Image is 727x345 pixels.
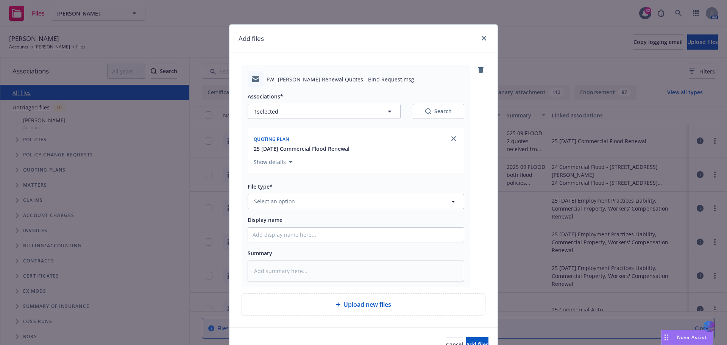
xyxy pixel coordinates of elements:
span: Associations* [248,93,283,100]
a: close [479,34,488,43]
svg: Search [425,108,431,114]
div: Upload new files [242,293,485,315]
a: remove [476,65,485,74]
span: 1 selected [254,108,278,116]
span: Summary [248,250,272,257]
div: Drag to move [661,330,671,345]
button: SearchSearch [413,104,464,119]
span: Upload new files [343,300,391,309]
span: Display name [248,216,282,223]
a: close [449,134,458,143]
button: Show details [251,158,296,167]
input: Add display name here... [248,228,464,242]
span: Quoting plan [254,136,289,142]
button: 25 [DATE] Commercial Flood Renewal [254,145,349,153]
img: svg+xml;base64,PHN2ZyB3aWR0aD0iMzQiIGhlaWdodD0iMzQiIHZpZXdCb3g9IjAgMCAzNCAzNCIgZmlsbD0ibm9uZSIgeG... [703,320,716,334]
span: FW_ [PERSON_NAME] Renewal Quotes - Bind Request.msg [267,75,414,83]
span: File type* [248,183,273,190]
button: 1selected [248,104,401,119]
span: Select an option [254,197,295,205]
div: Search [425,108,452,115]
button: Nova Assist [661,330,713,345]
button: Select an option [248,194,464,209]
h1: Add files [239,34,264,44]
span: Nova Assist [677,334,707,340]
